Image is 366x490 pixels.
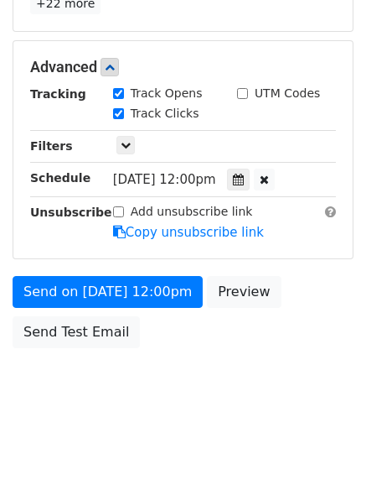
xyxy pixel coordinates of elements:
strong: Tracking [30,87,86,101]
a: Send on [DATE] 12:00pm [13,276,203,308]
strong: Schedule [30,171,90,185]
iframe: Chat Widget [282,409,366,490]
strong: Filters [30,139,73,153]
a: Send Test Email [13,316,140,348]
label: Track Opens [131,85,203,102]
strong: Unsubscribe [30,206,112,219]
a: Preview [207,276,281,308]
label: Track Clicks [131,105,199,122]
h5: Advanced [30,58,336,76]
span: [DATE] 12:00pm [113,172,216,187]
label: UTM Codes [255,85,320,102]
a: Copy unsubscribe link [113,225,264,240]
label: Add unsubscribe link [131,203,253,221]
